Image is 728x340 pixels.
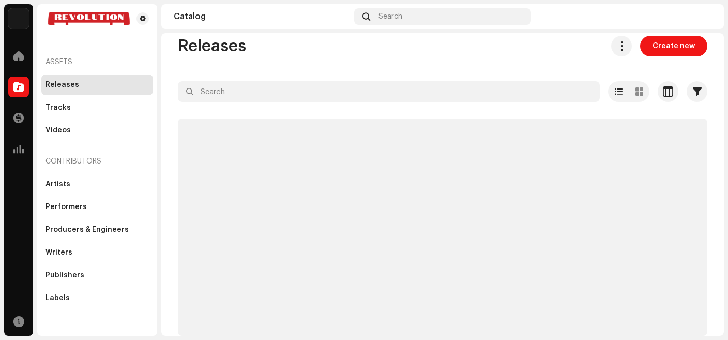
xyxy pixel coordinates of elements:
div: Tracks [45,104,71,112]
re-m-nav-item: Publishers [41,265,153,286]
img: 520573b7-cc71-4f47-bf02-adc70bbdc9fb [45,12,132,25]
re-m-nav-item: Writers [41,242,153,263]
div: Catalog [174,12,350,21]
span: Create new [653,36,695,56]
div: Releases [45,81,79,89]
div: Labels [45,294,70,302]
re-m-nav-item: Labels [41,288,153,308]
img: ae092520-180b-4f7c-b02d-a8b0c132bb58 [695,8,711,25]
re-a-nav-header: Contributors [41,149,153,174]
div: Writers [45,248,72,257]
re-m-nav-item: Releases [41,75,153,95]
span: Releases [178,36,246,56]
re-m-nav-item: Videos [41,120,153,141]
re-m-nav-item: Artists [41,174,153,195]
img: acab2465-393a-471f-9647-fa4d43662784 [8,8,29,29]
input: Search [178,81,600,102]
div: Artists [45,180,70,188]
span: Search [378,12,402,21]
re-m-nav-item: Tracks [41,97,153,118]
button: Create new [640,36,707,56]
div: Publishers [45,271,84,279]
div: Videos [45,126,71,135]
re-a-nav-header: Assets [41,50,153,75]
re-m-nav-item: Performers [41,197,153,217]
div: Producers & Engineers [45,226,129,234]
re-m-nav-item: Producers & Engineers [41,219,153,240]
div: Performers [45,203,87,211]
